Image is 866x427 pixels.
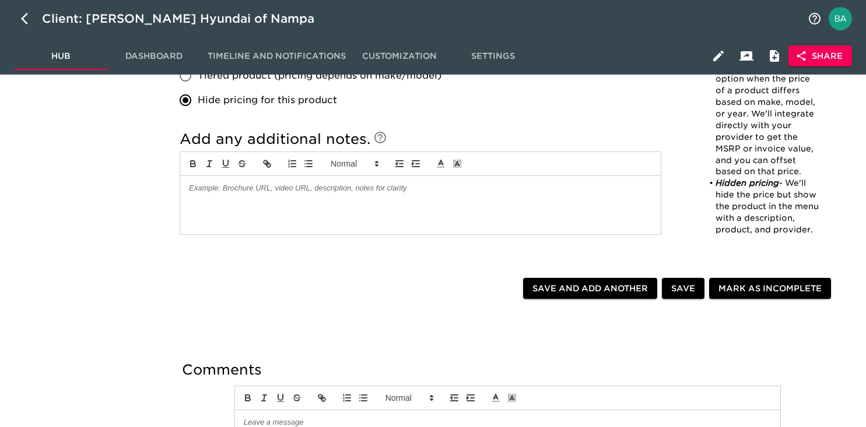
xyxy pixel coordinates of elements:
span: Mark as Incomplete [718,281,822,296]
em: Hidden pricing [716,179,779,188]
img: Profile [829,7,852,30]
span: Share [798,49,843,63]
span: Dashboard [114,49,194,63]
span: Customization [360,49,439,63]
h5: Add any additional notes. [180,130,661,149]
span: Tiered product (pricing depends on make/model) [198,69,441,83]
button: Save and Add Another [523,278,657,299]
div: Client: [PERSON_NAME] Hyundai of Nampa [42,9,331,28]
button: notifications [801,5,829,33]
button: Share [788,45,852,67]
span: Save and Add Another [532,281,648,296]
span: Save [671,281,695,296]
span: Hub [21,49,100,63]
li: - We'll hide the price but show the product in the menu with a description, product, and provider. [703,178,820,236]
button: Save [662,278,704,299]
h5: Comments [182,361,833,379]
button: Internal Notes and Comments [760,42,788,70]
span: Timeline and Notifications [208,49,346,63]
span: Settings [453,49,532,63]
li: Use this pricing option when the price of a product differs based on make, model, or year. We'll ... [703,39,820,178]
button: Edit Hub [704,42,732,70]
span: Hide pricing for this product [198,93,337,107]
button: Client View [732,42,760,70]
button: Mark as Incomplete [709,278,831,299]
